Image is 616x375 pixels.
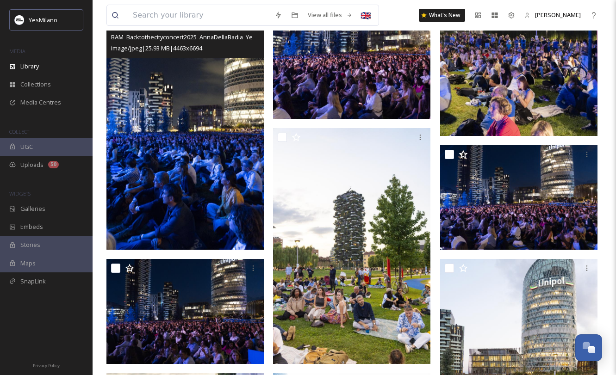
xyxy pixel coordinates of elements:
[20,204,45,213] span: Galleries
[33,363,60,369] span: Privacy Policy
[535,11,581,19] span: [PERSON_NAME]
[106,14,264,250] img: BAM_Backtothecityconcert2025_AnnaDellaBadia_YesMilano_mDSC00798.JPG
[111,44,202,52] span: image/jpeg | 25.93 MB | 4463 x 6694
[106,259,264,364] img: BAM_Backtothecityconcert2025_AnnaDellaBadia_YesMilano_mDSC00771.JPG
[20,98,61,107] span: Media Centres
[20,259,36,268] span: Maps
[9,48,25,55] span: MEDIA
[20,160,44,169] span: Uploads
[20,240,40,249] span: Stories
[575,334,602,361] button: Open Chat
[20,62,39,71] span: Library
[440,145,597,250] img: BAM_Backtothecityconcert2025_AnnaDellaBadia_YesMilano_mDSC00779.JPG
[33,359,60,370] a: Privacy Policy
[15,15,24,25] img: Logo%20YesMilano%40150x.png
[29,16,57,24] span: YesMilano
[20,142,33,151] span: UGC
[273,128,430,364] img: BAM_Backtothecityconcert2025_AnnaDellaBadia_YesMilano_mDSC00757.JPG
[357,7,374,24] div: 🇬🇧
[9,190,31,197] span: WIDGETS
[419,9,465,22] a: What's New
[303,6,357,24] a: View all files
[20,277,46,286] span: SnapLink
[520,6,585,24] a: [PERSON_NAME]
[128,5,270,25] input: Search your library
[20,222,43,231] span: Embeds
[48,161,59,168] div: 50
[111,32,321,41] span: BAM_Backtothecityconcert2025_AnnaDellaBadia_YesMilano_mDSC00798.JPG
[9,128,29,135] span: COLLECT
[20,80,51,89] span: Collections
